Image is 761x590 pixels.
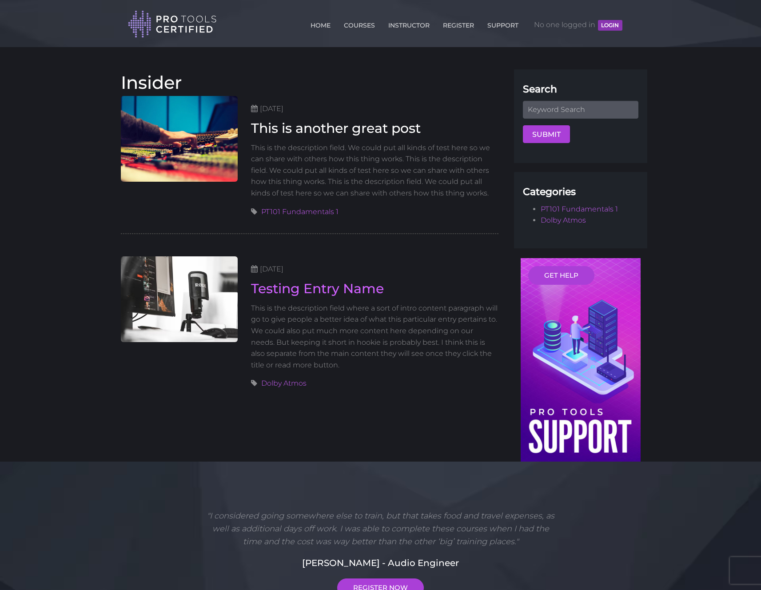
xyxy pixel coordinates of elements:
[523,125,570,143] button: Submit
[251,142,498,199] p: This is the description field. We could put all kinds of test here so we can share with others ho...
[261,207,339,216] a: PT101 Fundamentals 1
[541,216,586,224] a: Dolby Atmos
[121,74,498,92] h1: Insider
[523,83,638,96] h4: Search
[251,280,384,297] a: Testing Entry Name
[523,101,638,119] input: Keyword Search
[251,303,498,371] p: This is the description field where a sort of intro content paragraph will go to give people a be...
[308,16,333,31] a: HOME
[127,556,634,570] h5: [PERSON_NAME] - Audio Engineer
[128,10,217,39] img: Pro Tools Certified Logo
[598,20,622,31] button: LOGIN
[485,16,521,31] a: SUPPORT
[441,16,476,31] a: REGISTER
[121,256,238,342] img: avid-pro-tools-production-1-course.avif
[251,263,498,275] p: [DATE]
[251,103,498,115] p: [DATE]
[534,12,622,38] span: No one logged in
[121,96,238,182] img: avid-pro-tools-production-2-course.jpg
[541,205,618,213] a: PT101 Fundamentals 1
[342,16,377,31] a: COURSES
[523,185,638,199] h4: Categories
[528,266,594,285] a: GET HELP
[251,120,421,136] a: This is another great post
[261,379,307,387] a: Dolby Atmos
[203,510,558,548] p: "I considered going somewhere else to train, but that takes food and travel expenses, as well as ...
[386,16,432,31] a: INSTRUCTOR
